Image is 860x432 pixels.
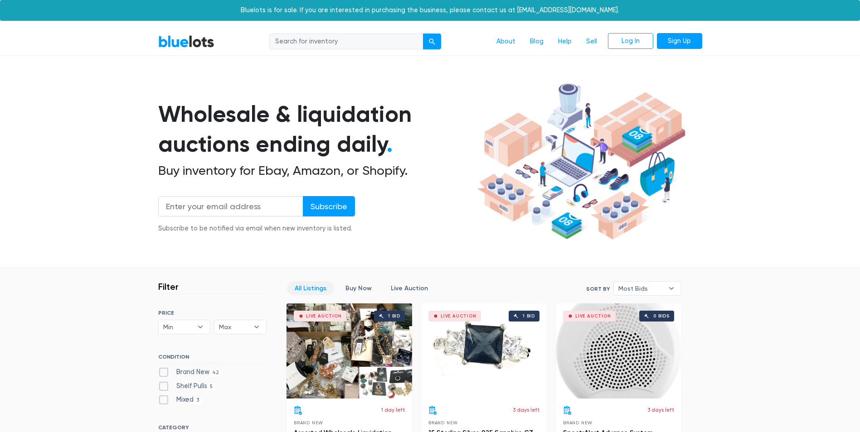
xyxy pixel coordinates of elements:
[219,320,249,334] span: Max
[556,303,681,398] a: Live Auction 0 bids
[207,383,216,390] span: 5
[383,281,436,295] a: Live Auction
[441,314,476,318] div: Live Auction
[287,281,334,295] a: All Listings
[575,314,611,318] div: Live Auction
[513,406,539,414] p: 3 days left
[269,34,423,50] input: Search for inventory
[653,314,670,318] div: 0 bids
[158,35,214,48] a: BlueLots
[158,196,303,216] input: Enter your email address
[158,99,474,159] h1: Wholesale & liquidation auctions ending daily
[158,381,216,391] label: Shelf Pulls
[523,33,551,50] a: Blog
[303,196,355,216] input: Subscribe
[657,33,702,49] a: Sign Up
[523,314,535,318] div: 1 bid
[158,395,202,405] label: Mixed
[563,420,593,425] span: Brand New
[294,420,323,425] span: Brand New
[428,420,458,425] span: Brand New
[191,320,210,334] b: ▾
[489,33,523,50] a: About
[209,369,222,376] span: 42
[579,33,604,50] a: Sell
[387,130,393,158] span: .
[158,224,355,234] div: Subscribe to be notified via email when new inventory is listed.
[474,79,689,244] img: hero-ee84e7d0318cb26816c560f6b4441b76977f77a177738b4e94f68c95b2b83dbb.png
[662,282,681,295] b: ▾
[158,354,267,364] h6: CONDITION
[381,406,405,414] p: 1 day left
[388,314,400,318] div: 1 bid
[247,320,266,334] b: ▾
[158,281,179,292] h3: Filter
[647,406,674,414] p: 3 days left
[163,320,193,334] span: Min
[551,33,579,50] a: Help
[306,314,342,318] div: Live Auction
[158,163,474,178] h2: Buy inventory for Ebay, Amazon, or Shopify.
[618,282,664,295] span: Most Bids
[287,303,412,398] a: Live Auction 1 bid
[421,303,547,398] a: Live Auction 1 bid
[158,367,222,377] label: Brand New
[338,281,379,295] a: Buy Now
[194,397,202,404] span: 3
[158,310,267,316] h6: PRICE
[586,285,610,293] label: Sort By
[608,33,653,49] a: Log In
